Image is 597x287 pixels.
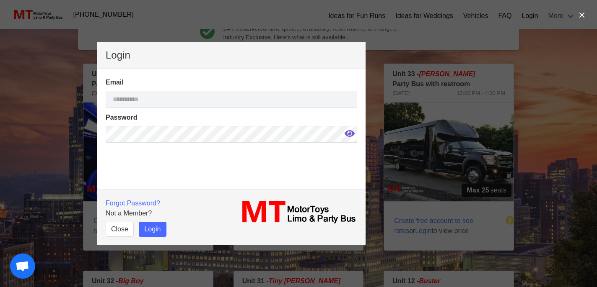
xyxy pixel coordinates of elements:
label: Password [106,113,357,123]
button: Close [106,222,134,237]
label: Email [106,77,357,87]
a: Not a Member? [106,210,152,217]
a: Forgot Password? [106,200,160,207]
button: Login [139,222,166,237]
div: Open chat [10,254,35,279]
p: Login [106,50,357,60]
img: MT_logo_name.png [236,198,357,226]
